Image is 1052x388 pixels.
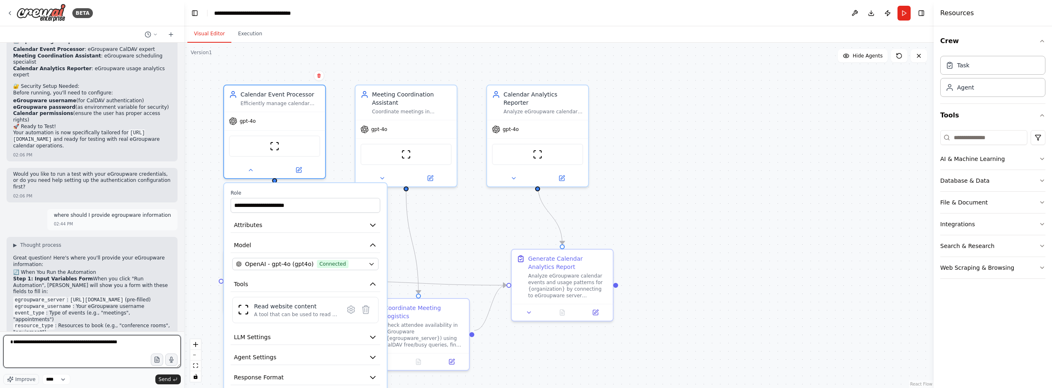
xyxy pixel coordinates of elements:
[13,129,145,143] code: [URL][DOMAIN_NAME]
[13,193,32,199] div: 02:06 PM
[16,4,66,22] img: Logo
[13,98,171,104] li: (for CalDAV authentication)
[190,360,201,371] button: fit view
[189,7,201,19] button: Hide left sidebar
[940,170,1045,191] button: Database & Data
[238,304,249,315] img: ScrapeWebsiteTool
[13,171,171,191] p: Would you like to run a test with your eGroupware credentials, or do you need help setting up the...
[13,110,171,123] li: (ensure the user has proper access rights)
[13,53,101,59] strong: Meeting Coordination Assistant
[384,322,464,348] div: Check attendee availability in eGroupware ({egroupware_server}) using CalDAV free/busy queries, f...
[234,373,284,381] span: Response Format
[13,322,55,330] code: resource_type
[486,85,589,187] div: Calendar Analytics ReporterAnalyze eGroupware calendar usage patterns, meeting efficiency, and sc...
[13,46,85,52] strong: Calendar Event Processor
[72,8,93,18] div: BETA
[13,269,171,276] h2: 🔄 When You Run the Automation
[344,302,358,317] button: Configure tool
[355,85,457,187] div: Meeting Coordination AssistantCoordinate meetings in eGroupware ({egroupware_server}) by checking...
[254,311,339,318] div: A tool that can be used to read a website content.
[231,277,380,292] button: Tools
[13,104,76,110] strong: eGroupware password
[240,100,320,107] div: Efficiently manage calendar events in eGroupware ({egroupware_server}) by creating, updating, and...
[402,191,422,294] g: Edge from 333ccee7-e8d8-49ef-8f50-32d9769612f2 to ae65c8eb-20f7-45f7-872d-4e1127d444a9
[231,330,380,345] button: LLM Settings
[232,258,378,270] button: OpenAI - gpt-4o (gpt4o)Connected
[940,220,975,228] div: Integrations
[231,218,380,233] button: Attributes
[187,25,231,43] button: Visual Editor
[151,354,163,366] button: Upload files
[223,85,326,179] div: Calendar Event ProcessorEfficiently manage calendar events in eGroupware ({egroupware_server}) by...
[214,9,307,17] nav: breadcrumb
[234,353,276,361] span: Agent Settings
[538,173,585,183] button: Open in side panel
[13,130,171,149] p: Your automation is now specifically tailored for and ready for testing with real eGroupware calen...
[940,214,1045,235] button: Integrations
[910,382,932,386] a: React Flow attribution
[13,110,73,116] strong: Calendar permissions
[3,374,39,385] button: Improve
[231,25,269,43] button: Execution
[20,242,61,248] span: Thought process
[141,30,161,39] button: Switch to previous chat
[533,183,566,244] g: Edge from 44700f77-5ac7-4495-883a-f883439600e4 to 0bc39875-1308-4464-92e5-fa04900557d5
[940,148,1045,170] button: AI & Machine Learning
[503,108,583,115] div: Analyze eGroupware calendar usage patterns, meeting efficiency, and scheduling trends for {organi...
[545,308,580,317] button: No output available
[474,281,506,335] g: Edge from ae65c8eb-20f7-45f7-872d-4e1127d444a9 to 0bc39875-1308-4464-92e5-fa04900557d5
[13,296,67,304] code: egroupware_server
[275,165,322,175] button: Open in side panel
[401,149,411,159] img: ScrapeWebsiteTool
[13,310,171,323] li: : Type of events (e.g., "meetings", "appointments")
[165,354,178,366] button: Click to speak your automation idea
[384,304,464,320] div: Coordinate Meeting Logistics
[68,296,125,304] code: [URL][DOMAIN_NAME]
[407,173,453,183] button: Open in side panel
[13,152,32,158] div: 02:06 PM
[940,127,1045,285] div: Tools
[940,242,994,250] div: Search & Research
[940,30,1045,53] button: Crew
[13,66,171,78] li: : eGroupware usage analytics expert
[330,277,506,289] g: Edge from cd3487d1-7714-4595-87d5-a4b50bebe4fe to 0bc39875-1308-4464-92e5-fa04900557d5
[533,149,542,159] img: ScrapeWebsiteTool
[13,242,61,248] button: ▶Thought process
[13,53,171,66] li: : eGroupware scheduling specialist
[940,235,1045,257] button: Search & Research
[155,374,181,384] button: Send
[54,212,171,219] p: where should I provide egroupware information
[940,198,988,207] div: File & Document
[13,310,46,317] code: event_type
[940,264,1014,272] div: Web Scraping & Browsing
[940,104,1045,127] button: Tools
[372,90,452,107] div: Meeting Coordination Assistant
[372,108,452,115] div: Coordinate meetings in eGroupware ({egroupware_server}) by checking attendee availability through...
[190,371,201,382] button: toggle interactivity
[13,303,171,310] li: : Your eGroupware username
[54,221,73,227] div: 02:44 PM
[234,333,271,341] span: LLM Settings
[240,118,256,124] span: gpt-4o
[13,46,171,53] li: : eGroupware CalDAV expert
[13,276,171,295] p: When you click "Run Automation", [PERSON_NAME] will show you a form with these fields to fill in:
[245,260,314,268] span: OpenAI - gpt-4o (gpt4o)
[13,104,171,111] li: (as environment variable for security)
[503,126,519,133] span: gpt-4o
[231,370,380,385] button: Response Format
[317,260,348,268] span: Connected
[528,273,608,299] div: Analyze eGroupware calendar events and usage patterns for {organization} by connecting to eGroupw...
[401,357,436,367] button: No output available
[957,83,974,92] div: Agent
[234,221,262,229] span: Attributes
[231,350,380,365] button: Agent Settings
[164,30,178,39] button: Start a new chat
[511,249,614,321] div: Generate Calendar Analytics ReportAnalyze eGroupware calendar events and usage patterns for {orga...
[231,238,380,253] button: Model
[254,302,339,310] div: Read website content
[270,141,279,151] img: ScrapeWebsiteTool
[190,350,201,360] button: zoom out
[231,190,380,196] label: Role
[234,280,248,288] span: Tools
[234,241,251,249] span: Model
